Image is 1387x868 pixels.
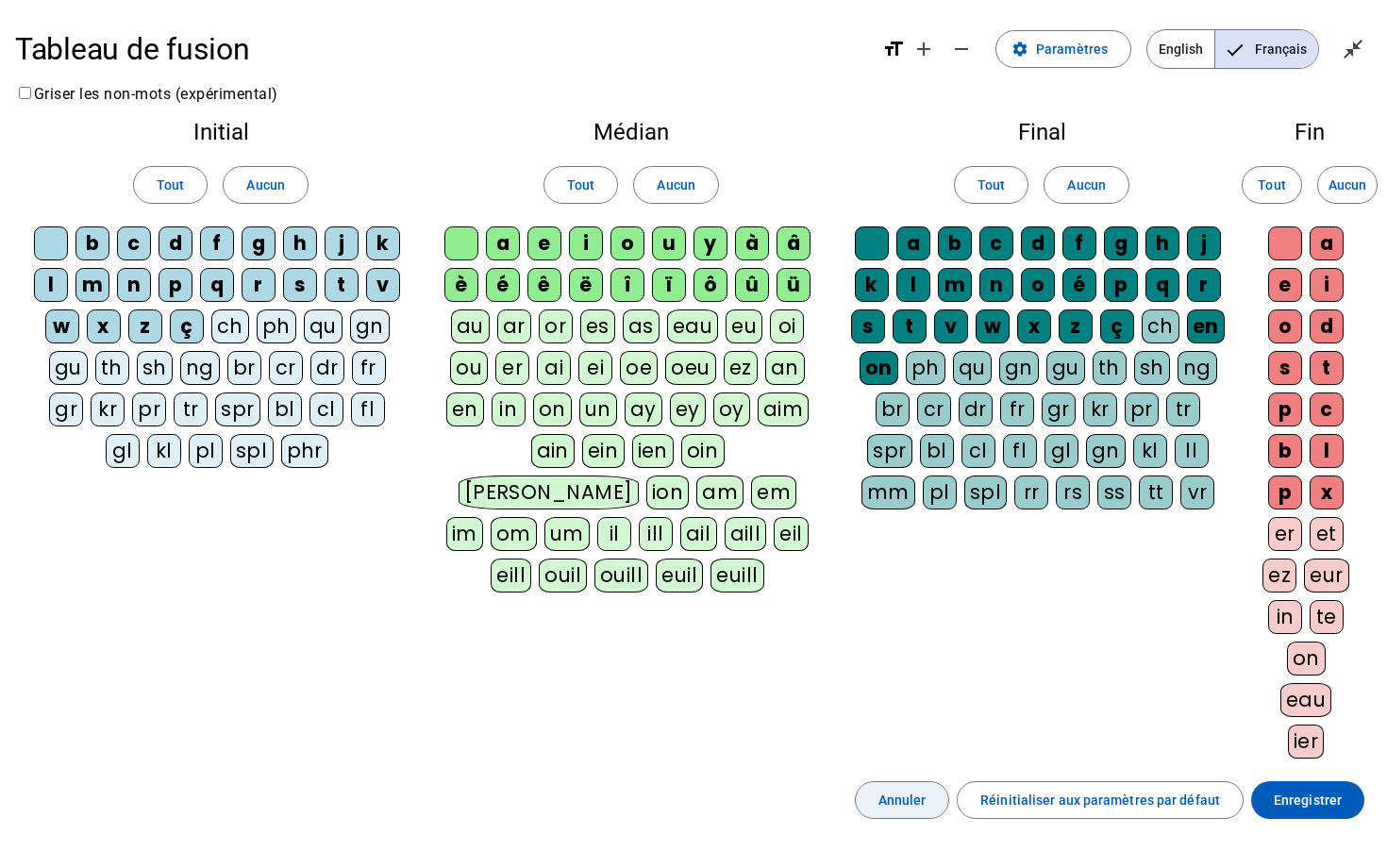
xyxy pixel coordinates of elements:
span: English [1147,30,1214,68]
button: Diminuer la taille de la police [943,30,980,68]
span: Aucun [1329,174,1366,196]
span: Tout [567,174,594,196]
button: Aucun [1317,166,1378,204]
button: Tout [543,166,618,204]
button: Quitter le plein écran [1334,30,1372,68]
button: Tout [954,166,1028,204]
span: Enregistrer [1274,789,1342,811]
mat-icon: remove [950,38,973,60]
mat-icon: add [912,38,935,60]
button: Annuler [855,781,950,819]
button: Enregistrer [1251,781,1364,819]
span: Annuler [878,789,927,811]
span: Réinitialiser aux paramètres par défaut [980,789,1220,811]
span: Tout [978,174,1005,196]
button: Aucun [1044,166,1128,204]
span: Paramètres [1036,38,1108,60]
span: Tout [1258,174,1285,196]
span: Tout [157,174,184,196]
button: Tout [1242,166,1302,204]
span: Français [1215,30,1318,68]
button: Tout [133,166,208,204]
button: Augmenter la taille de la police [905,30,943,68]
mat-button-toggle-group: Language selection [1146,29,1319,69]
button: Aucun [223,166,308,204]
mat-icon: settings [1011,41,1028,58]
span: Aucun [246,174,284,196]
span: Aucun [657,174,694,196]
button: Réinitialiser aux paramètres par défaut [957,781,1244,819]
button: Aucun [633,166,718,204]
button: Paramètres [995,30,1131,68]
span: Aucun [1067,174,1105,196]
mat-icon: close_fullscreen [1342,38,1364,60]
